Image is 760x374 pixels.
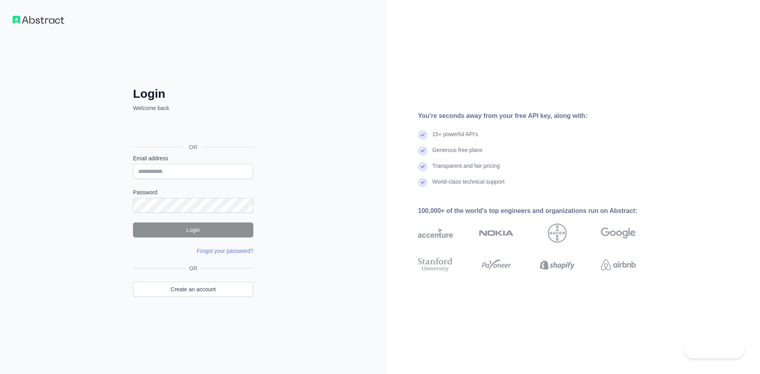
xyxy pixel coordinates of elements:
[432,178,505,194] div: World-class technical support
[418,178,427,187] img: check mark
[133,188,253,196] label: Password
[540,256,575,273] img: shopify
[13,16,64,24] img: Workflow
[432,146,483,162] div: Generous free plans
[418,146,427,156] img: check mark
[418,130,427,140] img: check mark
[479,224,514,243] img: nokia
[418,224,453,243] img: accenture
[601,256,636,273] img: airbnb
[418,206,661,216] div: 100,000+ of the world's top engineers and organizations run on Abstract:
[601,224,636,243] img: google
[133,222,253,237] button: Login
[186,264,201,272] span: OR
[418,162,427,171] img: check mark
[684,342,744,358] iframe: Toggle Customer Support
[183,143,204,151] span: OR
[133,104,253,112] p: Welcome back
[432,130,478,146] div: 15+ powerful API's
[133,154,253,162] label: Email address
[418,111,661,121] div: You're seconds away from your free API key, along with:
[479,256,514,273] img: payoneer
[432,162,500,178] div: Transparent and fair pricing
[418,256,453,273] img: stanford university
[197,248,253,254] a: Forgot your password?
[133,282,253,297] a: Create an account
[548,224,567,243] img: bayer
[129,121,256,138] iframe: Sign in with Google Button
[133,87,253,101] h2: Login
